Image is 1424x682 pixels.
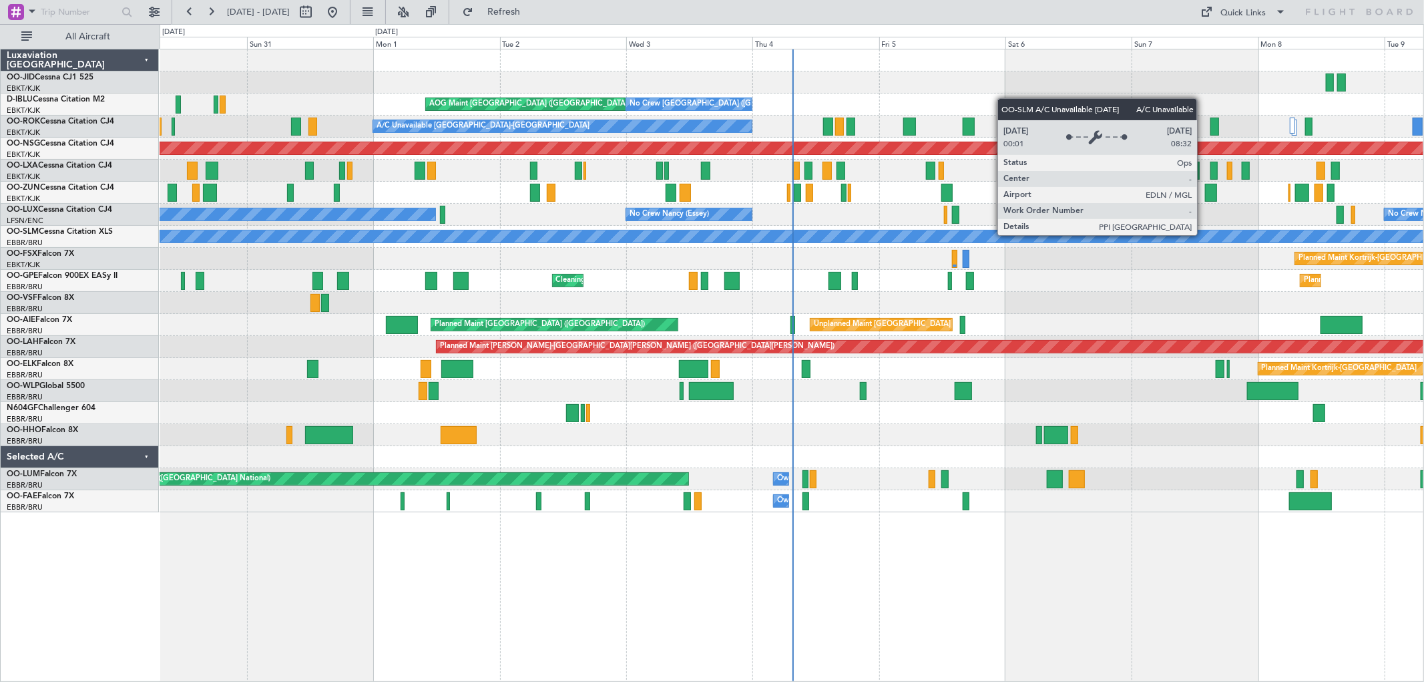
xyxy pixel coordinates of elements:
[7,382,39,390] span: OO-WLP
[429,94,661,114] div: AOG Maint [GEOGRAPHIC_DATA] ([GEOGRAPHIC_DATA] National)
[7,480,43,490] a: EBBR/BRU
[777,491,868,511] div: Owner Melsbroek Air Base
[15,26,145,47] button: All Aircraft
[456,1,536,23] button: Refresh
[7,106,40,116] a: EBKT/KJK
[7,140,40,148] span: OO-NSG
[7,316,35,324] span: OO-AIE
[375,27,398,38] div: [DATE]
[626,37,752,49] div: Wed 3
[7,96,33,104] span: D-IBLU
[435,315,645,335] div: Planned Maint [GEOGRAPHIC_DATA] ([GEOGRAPHIC_DATA])
[777,469,868,489] div: Owner Melsbroek Air Base
[7,436,43,446] a: EBBR/BRU
[7,260,40,270] a: EBKT/KJK
[476,7,532,17] span: Refresh
[630,204,709,224] div: No Crew Nancy (Essey)
[7,316,72,324] a: OO-AIEFalcon 7X
[7,128,40,138] a: EBKT/KJK
[7,470,40,478] span: OO-LUM
[7,492,37,500] span: OO-FAE
[7,118,40,126] span: OO-ROK
[7,282,43,292] a: EBBR/BRU
[814,315,1065,335] div: Unplanned Maint [GEOGRAPHIC_DATA] ([GEOGRAPHIC_DATA] National)
[227,6,290,18] span: [DATE] - [DATE]
[7,338,75,346] a: OO-LAHFalcon 7X
[373,37,499,49] div: Mon 1
[7,162,112,170] a: OO-LXACessna Citation CJ4
[7,426,78,434] a: OO-HHOFalcon 8X
[1005,37,1132,49] div: Sat 6
[1258,37,1385,49] div: Mon 8
[7,73,93,81] a: OO-JIDCessna CJ1 525
[7,162,38,170] span: OO-LXA
[7,250,37,258] span: OO-FSX
[7,272,38,280] span: OO-GPE
[7,304,43,314] a: EBBR/BRU
[7,426,41,434] span: OO-HHO
[879,37,1005,49] div: Fri 5
[630,94,853,114] div: No Crew [GEOGRAPHIC_DATA] ([GEOGRAPHIC_DATA] National)
[7,238,43,248] a: EBBR/BRU
[7,470,77,478] a: OO-LUMFalcon 7X
[7,294,74,302] a: OO-VSFFalcon 8X
[7,272,117,280] a: OO-GPEFalcon 900EX EASy II
[7,360,73,368] a: OO-ELKFalcon 8X
[500,37,626,49] div: Tue 2
[7,228,113,236] a: OO-SLMCessna Citation XLS
[7,338,39,346] span: OO-LAH
[7,118,114,126] a: OO-ROKCessna Citation CJ4
[752,37,879,49] div: Thu 4
[7,250,74,258] a: OO-FSXFalcon 7X
[7,206,38,214] span: OO-LUX
[7,184,40,192] span: OO-ZUN
[7,172,40,182] a: EBKT/KJK
[1132,37,1258,49] div: Sun 7
[440,337,835,357] div: Planned Maint [PERSON_NAME]-[GEOGRAPHIC_DATA][PERSON_NAME] ([GEOGRAPHIC_DATA][PERSON_NAME])
[7,370,43,380] a: EBBR/BRU
[7,216,43,226] a: LFSN/ENC
[556,271,779,291] div: Cleaning [GEOGRAPHIC_DATA] ([GEOGRAPHIC_DATA] National)
[7,294,37,302] span: OO-VSF
[7,404,38,412] span: N604GF
[1221,7,1266,20] div: Quick Links
[7,194,40,204] a: EBKT/KJK
[7,73,35,81] span: OO-JID
[7,360,37,368] span: OO-ELK
[7,382,85,390] a: OO-WLPGlobal 5500
[7,184,114,192] a: OO-ZUNCessna Citation CJ4
[7,404,95,412] a: N604GFChallenger 604
[7,228,39,236] span: OO-SLM
[7,150,40,160] a: EBKT/KJK
[7,492,74,500] a: OO-FAEFalcon 7X
[7,502,43,512] a: EBBR/BRU
[7,96,105,104] a: D-IBLUCessna Citation M2
[7,140,114,148] a: OO-NSGCessna Citation CJ4
[1262,359,1417,379] div: Planned Maint Kortrijk-[GEOGRAPHIC_DATA]
[7,206,112,214] a: OO-LUXCessna Citation CJ4
[247,37,373,49] div: Sun 31
[162,27,185,38] div: [DATE]
[41,2,117,22] input: Trip Number
[7,392,43,402] a: EBBR/BRU
[377,116,589,136] div: A/C Unavailable [GEOGRAPHIC_DATA]-[GEOGRAPHIC_DATA]
[7,83,40,94] a: EBKT/KJK
[7,348,43,358] a: EBBR/BRU
[121,37,247,49] div: Sat 30
[35,32,141,41] span: All Aircraft
[7,414,43,424] a: EBBR/BRU
[7,326,43,336] a: EBBR/BRU
[1194,1,1293,23] button: Quick Links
